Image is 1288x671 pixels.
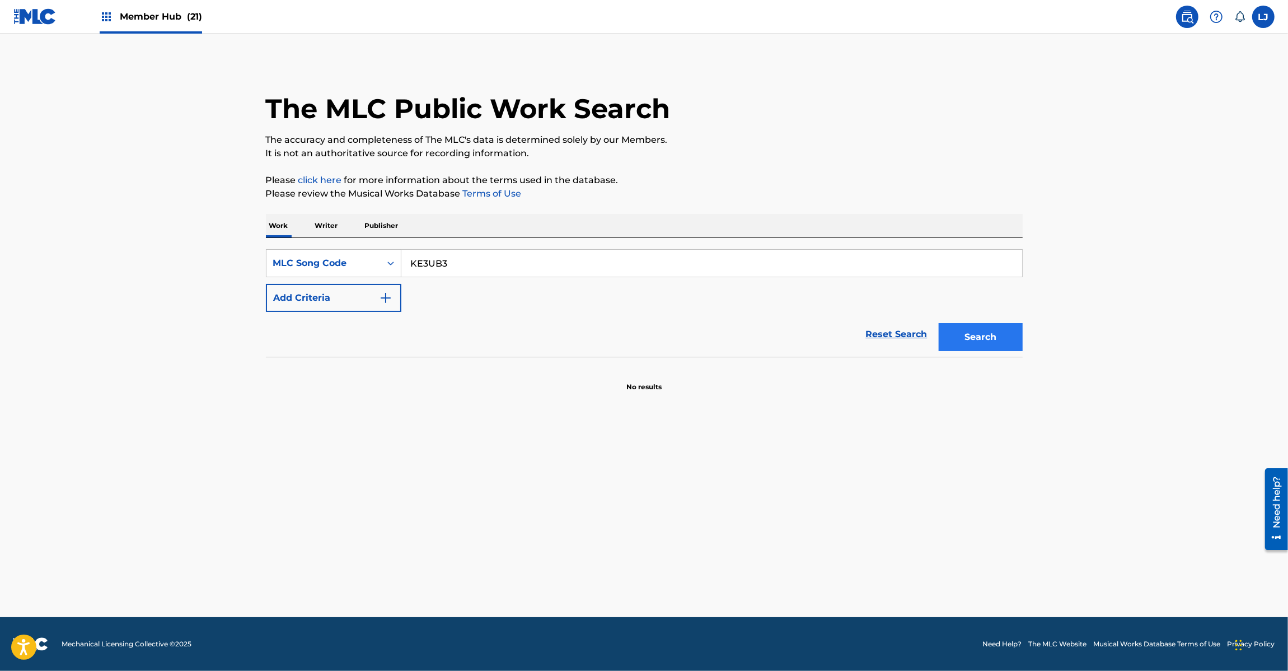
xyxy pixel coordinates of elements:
p: No results [626,369,662,392]
p: Please for more information about the terms used in the database. [266,174,1023,187]
a: Need Help? [982,639,1022,649]
div: Help [1205,6,1228,28]
span: (21) [187,11,202,22]
a: Terms of Use [461,188,522,199]
h1: The MLC Public Work Search [266,92,671,125]
p: It is not an authoritative source for recording information. [266,147,1023,160]
a: Musical Works Database Terms of Use [1093,639,1220,649]
a: click here [298,175,342,185]
button: Search [939,323,1023,351]
div: User Menu [1252,6,1275,28]
span: Mechanical Licensing Collective © 2025 [62,639,191,649]
img: logo [13,637,48,651]
a: The MLC Website [1028,639,1086,649]
iframe: Resource Center [1257,464,1288,554]
a: Privacy Policy [1227,639,1275,649]
a: Public Search [1176,6,1198,28]
img: Top Rightsholders [100,10,113,24]
img: help [1210,10,1223,24]
p: Work [266,214,292,237]
div: Drag [1235,628,1242,662]
p: The accuracy and completeness of The MLC's data is determined solely by our Members. [266,133,1023,147]
p: Publisher [362,214,402,237]
img: search [1181,10,1194,24]
div: MLC Song Code [273,257,374,270]
span: Member Hub [120,10,202,23]
p: Please review the Musical Works Database [266,187,1023,201]
iframe: Chat Widget [1232,617,1288,671]
img: MLC Logo [13,8,57,25]
div: Notifications [1234,11,1245,22]
img: 9d2ae6d4665cec9f34b9.svg [379,291,392,305]
a: Reset Search [860,322,933,347]
button: Add Criteria [266,284,401,312]
form: Search Form [266,249,1023,357]
p: Writer [312,214,341,237]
